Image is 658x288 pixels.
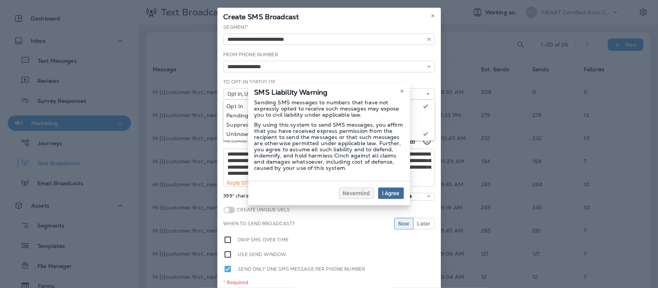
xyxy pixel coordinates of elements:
[382,191,400,196] span: I Agree
[254,99,404,118] p: Sending SMS messages to numbers that have not expressly opted to receive such messages may expose...
[343,191,370,196] span: Nevermind
[339,188,374,199] button: Nevermind
[248,83,410,99] div: SMS Liability Warning
[254,122,404,171] p: By using this system to send SMS messages, you affirm that you have received express permission f...
[378,188,404,199] button: I Agree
